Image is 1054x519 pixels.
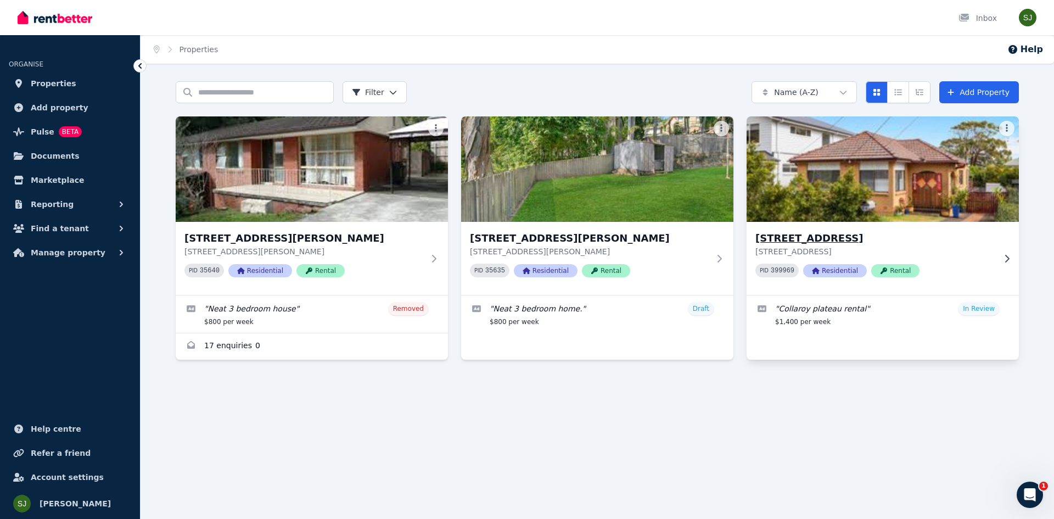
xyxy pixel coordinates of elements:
span: Account settings [31,471,104,484]
a: Properties [9,72,131,94]
code: 399969 [771,267,794,275]
button: Filter [343,81,407,103]
a: PulseBETA [9,121,131,143]
button: Reporting [9,193,131,215]
code: 35640 [200,267,220,275]
span: 1 [1039,482,1048,490]
h3: [STREET_ADDRESS][PERSON_NAME] [470,231,709,246]
img: RentBetter [18,9,92,26]
a: Edit listing: Neat 3 bedroom home. [461,295,733,333]
span: Manage property [31,246,105,259]
button: More options [999,121,1014,136]
span: Refer a friend [31,447,91,460]
span: Rental [296,264,345,277]
a: Add Property [939,81,1019,103]
button: More options [428,121,444,136]
iframe: Intercom live chat [1017,482,1043,508]
a: Account settings [9,466,131,488]
span: Find a tenant [31,222,89,235]
a: 6 Bullara Crescent, NSW[STREET_ADDRESS][PERSON_NAME][STREET_ADDRESS][PERSON_NAME]PID 35635Residen... [461,116,733,295]
code: 35635 [485,267,505,275]
a: Marketplace [9,169,131,191]
img: 6 Bullara Crescent, Narraweena [176,116,448,222]
button: Expanded list view [909,81,930,103]
p: [STREET_ADDRESS][PERSON_NAME] [470,246,709,257]
span: Pulse [31,125,54,138]
button: Manage property [9,242,131,264]
small: PID [189,267,198,274]
span: Add property [31,101,88,114]
button: Name (A-Z) [752,81,857,103]
h3: [STREET_ADDRESS][PERSON_NAME] [184,231,424,246]
img: 6 Bullara Crescent, NSW [461,116,733,222]
img: 54 Stella St, Collaroy Plateau [740,114,1026,225]
a: Enquiries for 6 Bullara Crescent, Narraweena [176,333,448,360]
span: Rental [871,264,920,277]
span: Help centre [31,422,81,436]
small: PID [474,267,483,274]
span: Residential [514,264,578,277]
span: Name (A-Z) [774,87,818,98]
span: ORGANISE [9,60,43,68]
button: Compact list view [887,81,909,103]
a: Edit listing: Collaroy plateau rental [747,295,1019,333]
p: [STREET_ADDRESS][PERSON_NAME] [184,246,424,257]
button: Find a tenant [9,217,131,239]
a: Edit listing: Neat 3 bedroom house [176,295,448,333]
span: Residential [803,264,867,277]
a: 6 Bullara Crescent, Narraweena[STREET_ADDRESS][PERSON_NAME][STREET_ADDRESS][PERSON_NAME]PID 35640... [176,116,448,295]
a: Help centre [9,418,131,440]
span: BETA [59,126,82,137]
span: [PERSON_NAME] [40,497,111,510]
button: More options [714,121,729,136]
small: PID [760,267,769,274]
a: Add property [9,97,131,119]
img: shawn jacobs [13,495,31,512]
span: Properties [31,77,76,90]
a: Properties [180,45,218,54]
div: Inbox [958,13,997,24]
div: View options [866,81,930,103]
span: Rental [582,264,630,277]
a: Refer a friend [9,442,131,464]
h3: [STREET_ADDRESS] [755,231,995,246]
button: Card view [866,81,888,103]
nav: Breadcrumb [141,35,231,64]
button: Help [1007,43,1043,56]
span: Documents [31,149,80,163]
p: [STREET_ADDRESS] [755,246,995,257]
a: 54 Stella St, Collaroy Plateau[STREET_ADDRESS][STREET_ADDRESS]PID 399969ResidentialRental [747,116,1019,295]
span: Marketplace [31,174,84,187]
span: Filter [352,87,384,98]
a: Documents [9,145,131,167]
span: Residential [228,264,292,277]
span: Reporting [31,198,74,211]
img: shawn jacobs [1019,9,1036,26]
